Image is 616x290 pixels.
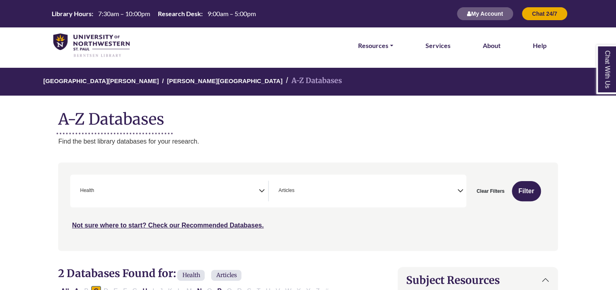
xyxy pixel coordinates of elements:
[48,9,259,17] table: Hours Today
[98,10,150,17] span: 7:30am – 10:00pm
[283,75,342,87] li: A-Z Databases
[53,33,130,58] img: library_home
[58,104,557,128] h1: A-Z Databases
[48,9,94,18] th: Library Hours:
[471,181,509,201] button: Clear Filters
[155,9,203,18] th: Research Desk:
[58,267,176,280] span: 2 Databases Found for:
[279,187,294,194] span: Articles
[58,163,557,250] nav: Search filters
[207,10,256,17] span: 9:00am – 5:00pm
[296,188,300,195] textarea: Search
[512,181,541,201] button: Submit for Search Results
[457,7,513,21] button: My Account
[483,40,501,51] a: About
[211,270,241,281] span: Articles
[58,136,557,147] p: Find the best library databases for your research.
[522,10,568,17] a: Chat 24/7
[72,222,264,229] a: Not sure where to start? Check our Recommended Databases.
[358,40,393,51] a: Resources
[425,40,450,51] a: Services
[48,9,259,19] a: Hours Today
[80,187,94,194] span: Health
[533,40,547,51] a: Help
[457,10,513,17] a: My Account
[77,187,94,194] li: Health
[43,76,159,84] a: [GEOGRAPHIC_DATA][PERSON_NAME]
[58,68,557,96] nav: breadcrumb
[522,7,568,21] button: Chat 24/7
[167,76,283,84] a: [PERSON_NAME][GEOGRAPHIC_DATA]
[96,188,99,195] textarea: Search
[177,270,205,281] span: Health
[275,187,294,194] li: Articles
